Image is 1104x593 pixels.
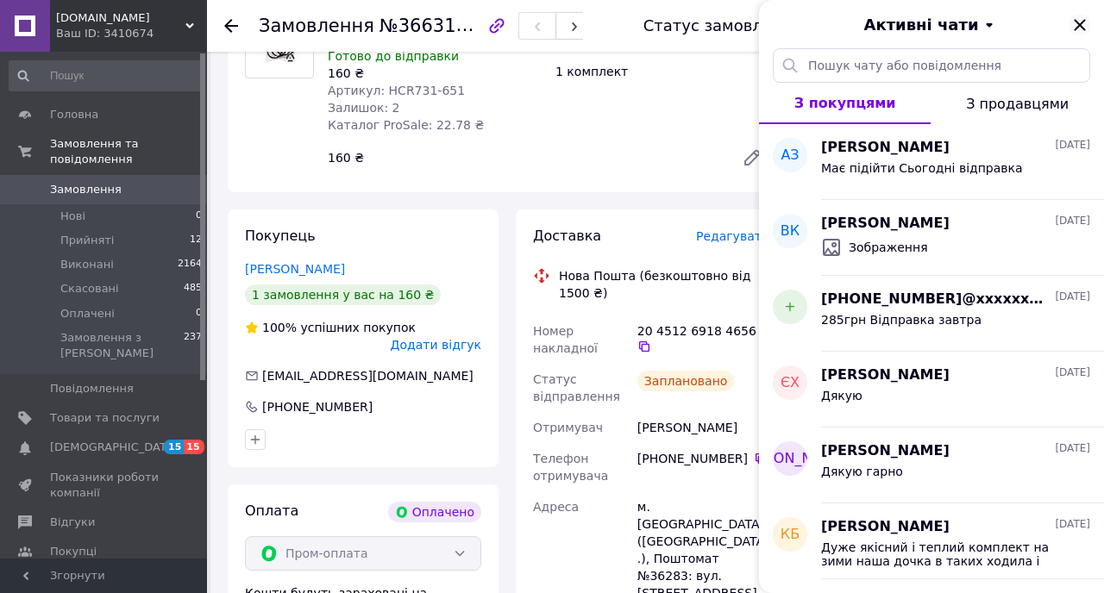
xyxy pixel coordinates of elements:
[759,200,1104,276] button: ВК[PERSON_NAME][DATE]Зображення
[184,330,202,361] span: 237
[533,452,608,483] span: Телефон отримувача
[733,449,848,469] span: [PERSON_NAME]
[735,140,769,175] a: Редагувати
[849,239,928,256] span: Зображення
[60,330,184,361] span: Замовлення з [PERSON_NAME]
[821,138,950,158] span: [PERSON_NAME]
[634,412,773,443] div: [PERSON_NAME]
[1055,441,1090,456] span: [DATE]
[637,450,769,467] div: [PHONE_NUMBER]
[821,540,1066,568] span: Дуже якісний і теплий комплект на зими наша дочка в таких ходила і ходить кожної зими, а головне ...
[821,441,950,461] span: [PERSON_NAME]
[50,440,178,455] span: [DEMOGRAPHIC_DATA]
[637,371,735,391] div: Заплановано
[245,284,441,305] div: 1 замовлення у вас на 160 ₴
[60,209,85,224] span: Нові
[60,281,119,296] span: Скасовані
[50,136,207,167] span: Замовлення та повідомлення
[60,257,114,272] span: Виконані
[533,228,601,244] span: Доставка
[643,17,802,34] div: Статус замовлення
[759,352,1104,428] button: ЄХ[PERSON_NAME][DATE]Дякую
[781,146,799,165] span: АЗ
[50,410,160,426] span: Товари та послуги
[821,214,950,234] span: [PERSON_NAME]
[759,124,1104,200] button: АЗ[PERSON_NAME][DATE]Має підійти Сьогодні відправка
[1055,138,1090,153] span: [DATE]
[555,267,774,302] div: Нова Пошта (безкоштовно від 1500 ₴)
[50,544,97,559] span: Покупці
[821,365,950,385] span: [PERSON_NAME]
[50,470,160,501] span: Показники роботи компанії
[391,338,481,352] span: Додати відгук
[164,440,184,454] span: 15
[637,322,769,353] div: 20 4512 6918 4656
[781,373,800,393] span: ЄХ
[388,502,481,522] div: Оплачено
[60,306,115,321] span: Оплачені
[863,14,978,36] span: Активні чати
[533,372,620,403] span: Статус відправлення
[259,16,374,36] span: Замовлення
[821,517,950,537] span: [PERSON_NAME]
[245,319,416,336] div: успішних покупок
[60,233,114,248] span: Прийняті
[50,107,98,122] span: Головна
[821,161,1023,175] span: Має підійти Сьогодні відправка
[328,101,400,115] span: Залишок: 2
[245,502,298,519] span: Оплата
[224,17,238,34] div: Повернутися назад
[321,146,728,170] div: 160 ₴
[773,48,1090,83] input: Пошук чату або повідомлення
[260,398,374,415] div: [PHONE_NUMBER]
[1055,365,1090,380] span: [DATE]
[533,324,598,355] span: Номер накладної
[931,83,1104,124] button: З продавцями
[56,26,207,41] div: Ваш ID: 3410674
[1055,290,1090,304] span: [DATE]
[759,503,1104,579] button: КБ[PERSON_NAME][DATE]Дуже якісний і теплий комплект на зими наша дочка в таких ходила і ходить ко...
[328,84,465,97] span: Артикул: HCR731-651
[794,95,896,111] span: З покупцями
[245,228,316,244] span: Покупець
[328,65,542,82] div: 160 ₴
[759,276,1104,352] button: +[PHONE_NUMBER]@xxxxxx$.com[DATE]285грн Відправка завтра
[533,500,579,514] span: Адреса
[966,96,1069,112] span: З продавцями
[196,306,202,321] span: 0
[1055,517,1090,532] span: [DATE]
[759,428,1104,503] button: [PERSON_NAME][PERSON_NAME][DATE]Дякую гарно
[807,14,1056,36] button: Активні чати
[9,60,204,91] input: Пошук
[379,15,502,36] span: №366317498
[50,381,134,396] span: Повідомлення
[781,525,800,545] span: КБ
[1069,15,1090,35] button: Закрити
[196,209,202,224] span: 0
[184,440,204,454] span: 15
[821,389,862,403] span: Дякую
[821,313,982,327] span: 285грн Відправка завтра
[781,222,800,241] span: ВК
[245,262,345,276] a: [PERSON_NAME]
[184,281,202,296] span: 485
[784,297,795,317] span: +
[262,321,297,334] span: 100%
[56,10,185,26] span: vsevavtodiski.com.ua
[328,118,484,132] span: Каталог ProSale: 22.78 ₴
[759,83,931,124] button: З покупцями
[549,59,776,84] div: 1 комплект
[696,229,769,243] span: Редагувати
[190,233,202,248] span: 12
[178,257,202,272] span: 2164
[50,515,95,530] span: Відгуки
[533,421,603,434] span: Отримувач
[821,290,1051,309] span: [PHONE_NUMBER]@xxxxxx$.com
[50,182,122,197] span: Замовлення
[328,49,459,63] span: Готово до відправки
[821,465,903,478] span: Дякую гарно
[262,369,474,383] span: [EMAIL_ADDRESS][DOMAIN_NAME]
[1055,214,1090,228] span: [DATE]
